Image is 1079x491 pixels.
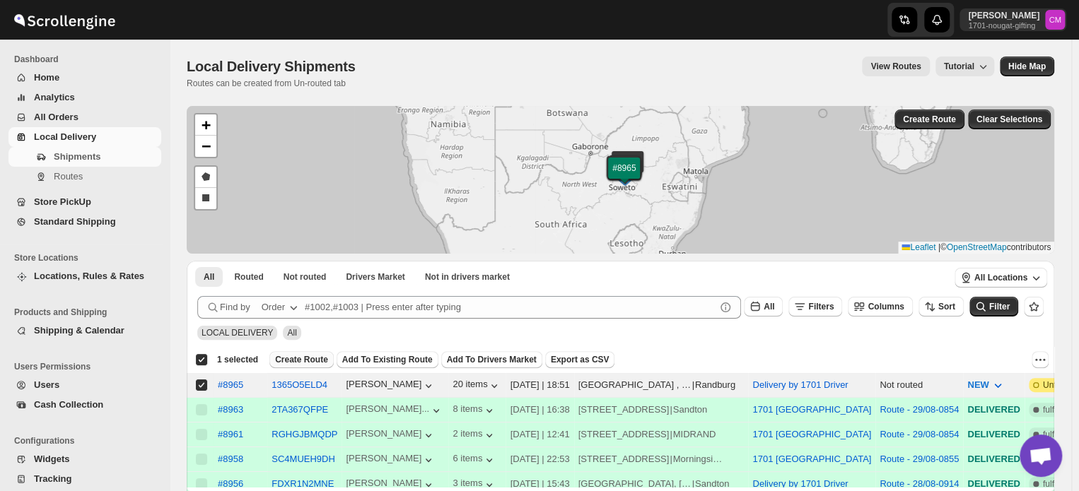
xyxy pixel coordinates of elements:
[578,477,745,491] div: |
[1008,61,1046,72] span: Hide Map
[967,427,1020,442] div: DELIVERED
[218,404,243,415] button: #8963
[54,171,83,182] span: Routes
[8,375,161,395] button: Users
[453,403,496,418] button: 8 items
[34,271,144,281] span: Locations, Rules & Rates
[918,297,964,317] button: Sort
[34,72,59,83] span: Home
[202,328,273,338] span: LOCAL DELIVERY
[673,452,723,466] div: Morningside
[868,302,904,312] span: Columns
[1020,434,1062,477] a: Open chat
[752,454,871,464] button: 1701 [GEOGRAPHIC_DATA]
[14,361,163,372] span: Users Permissions
[234,271,263,283] span: Routed
[202,116,211,134] span: +
[1045,10,1065,30] span: Cleo Moyo
[272,478,334,489] button: FDXR1N2MNE
[744,297,783,317] button: All
[578,378,745,392] div: |
[510,452,569,466] div: [DATE] | 22:53
[8,469,161,489] button: Tracking
[510,427,569,442] div: [DATE] | 12:41
[578,378,692,392] div: [GEOGRAPHIC_DATA] , [STREET_ADDRESS]
[1049,16,1061,24] text: CM
[989,302,1010,312] span: Filter
[453,453,496,467] button: 6 items
[510,477,569,491] div: [DATE] | 15:43
[578,427,745,442] div: |
[275,354,328,365] span: Create Route
[8,167,161,187] button: Routes
[614,169,635,184] img: Marker
[272,454,335,464] button: SC4MUEH9DH
[284,271,327,283] span: Not routed
[764,302,774,312] span: All
[14,307,163,318] span: Products and Shipping
[944,61,974,71] span: Tutorial
[673,403,707,417] div: Sandton
[204,271,214,283] span: All
[346,271,404,283] span: Drivers Market
[416,267,518,287] button: Un-claimable
[218,379,243,390] button: #8965
[272,429,337,439] button: RGHGJBMQDP
[8,88,161,107] button: Analytics
[969,297,1018,317] button: Filter
[195,167,216,188] a: Draw a polygon
[880,454,959,464] button: Route - 29/08-0855
[218,454,243,464] button: #8958
[968,21,1039,30] p: 1701-nougat-gifting
[510,378,569,392] div: [DATE] | 18:51
[226,267,272,287] button: Routed
[346,379,436,393] button: [PERSON_NAME]
[346,453,436,467] button: [PERSON_NAME]
[613,168,634,184] img: Marker
[752,404,871,415] button: 1701 [GEOGRAPHIC_DATA]
[935,57,994,76] button: Tutorial
[34,454,69,464] span: Widgets
[938,242,940,252] span: |
[14,54,163,65] span: Dashboard
[617,162,638,178] img: Marker
[34,473,71,484] span: Tracking
[34,112,78,122] span: All Orders
[880,378,959,392] div: Not routed
[337,267,413,287] button: Claimable
[1043,429,1069,440] span: fulfilled
[612,167,634,183] img: Marker
[202,137,211,155] span: −
[34,325,124,336] span: Shipping & Calendar
[8,321,161,341] button: Shipping & Calendar
[441,351,542,368] button: Add To Drivers Market
[187,59,356,74] span: Local Delivery Shipments
[752,429,871,439] button: 1701 [GEOGRAPHIC_DATA]
[578,477,692,491] div: [GEOGRAPHIC_DATA], [STREET_ADDRESS][PERSON_NAME]
[34,92,75,102] span: Analytics
[898,242,1054,254] div: © contributors
[894,110,964,129] button: Create Route
[195,267,223,287] button: All
[614,168,635,184] img: Marker
[880,404,959,415] button: Route - 29/08-0854
[8,107,161,127] button: All Orders
[195,188,216,209] a: Draw a rectangle
[272,404,328,415] button: 2TA367QFPE
[880,478,959,489] button: Route - 28/08-0914
[578,427,670,442] div: [STREET_ADDRESS]
[8,395,161,415] button: Cash Collection
[253,296,309,319] button: Order
[275,267,335,287] button: Unrouted
[1032,351,1049,368] button: More actions
[551,354,610,365] span: Export as CSV
[578,452,670,466] div: [STREET_ADDRESS]
[262,300,285,314] div: Order
[287,328,296,338] span: All
[752,478,848,489] button: Delivery by 1701 Driver
[967,477,1020,491] div: DELIVERED
[34,216,116,227] span: Standard Shipping
[453,379,501,393] button: 20 items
